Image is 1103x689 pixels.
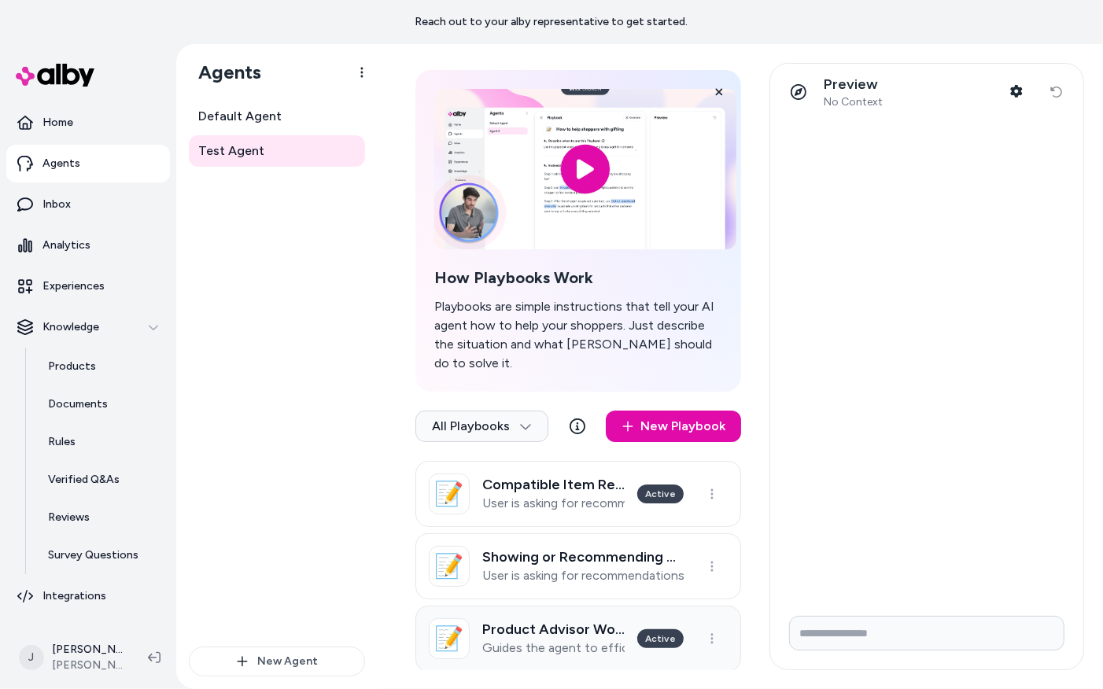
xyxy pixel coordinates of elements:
[415,606,741,672] a: 📝Product Advisor WorkflowGuides the agent to efficiently assist users in finding products by aski...
[42,319,99,335] p: Knowledge
[434,297,722,373] p: Playbooks are simple instructions that tell your AI agent how to help your shoppers. Just describ...
[42,115,73,131] p: Home
[42,238,90,253] p: Analytics
[6,267,170,305] a: Experiences
[48,547,138,563] p: Survey Questions
[189,647,365,676] button: New Agent
[6,308,170,346] button: Knowledge
[32,385,170,423] a: Documents
[42,278,105,294] p: Experiences
[6,145,170,182] a: Agents
[637,485,684,503] div: Active
[189,135,365,167] a: Test Agent
[415,533,741,599] a: 📝Showing or Recommending Compatible ItemsUser is asking for recommendations on what item to purch...
[32,536,170,574] a: Survey Questions
[482,640,625,656] p: Guides the agent to efficiently assist users in finding products by asking two targeted questions...
[415,14,688,30] p: Reach out to your alby representative to get started.
[432,418,532,434] span: All Playbooks
[482,621,625,637] h3: Product Advisor Workflow
[482,496,625,511] p: User is asking for recommendations on what item to purchase or is specifically asking about compa...
[32,348,170,385] a: Products
[6,577,170,615] a: Integrations
[6,186,170,223] a: Inbox
[429,546,470,587] div: 📝
[6,104,170,142] a: Home
[32,461,170,499] a: Verified Q&As
[16,64,94,87] img: alby Logo
[48,396,108,412] p: Documents
[198,107,282,126] span: Default Agent
[6,227,170,264] a: Analytics
[48,510,90,525] p: Reviews
[198,142,264,160] span: Test Agent
[48,434,76,450] p: Rules
[19,645,44,670] span: J
[824,95,883,109] span: No Context
[415,461,741,527] a: 📝Compatible Item RecommendationUser is asking for recommendations on what item to purchase or is ...
[482,568,684,584] p: User is asking for recommendations on what item to purchase or is specifically asking about compa...
[434,268,722,288] h2: How Playbooks Work
[606,411,741,442] a: New Playbook
[48,472,120,488] p: Verified Q&As
[42,156,80,171] p: Agents
[32,499,170,536] a: Reviews
[186,61,261,84] h1: Agents
[637,629,684,648] div: Active
[52,642,123,658] p: [PERSON_NAME]
[9,632,135,683] button: J[PERSON_NAME][PERSON_NAME] Prod
[52,658,123,673] span: [PERSON_NAME] Prod
[189,101,365,132] a: Default Agent
[415,411,548,442] button: All Playbooks
[789,616,1064,650] input: Write your prompt here
[824,76,883,94] p: Preview
[32,423,170,461] a: Rules
[482,549,684,565] h3: Showing or Recommending Compatible Items
[482,477,625,492] h3: Compatible Item Recommendation
[42,588,106,604] p: Integrations
[42,197,71,212] p: Inbox
[48,359,96,374] p: Products
[429,473,470,514] div: 📝
[429,618,470,659] div: 📝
